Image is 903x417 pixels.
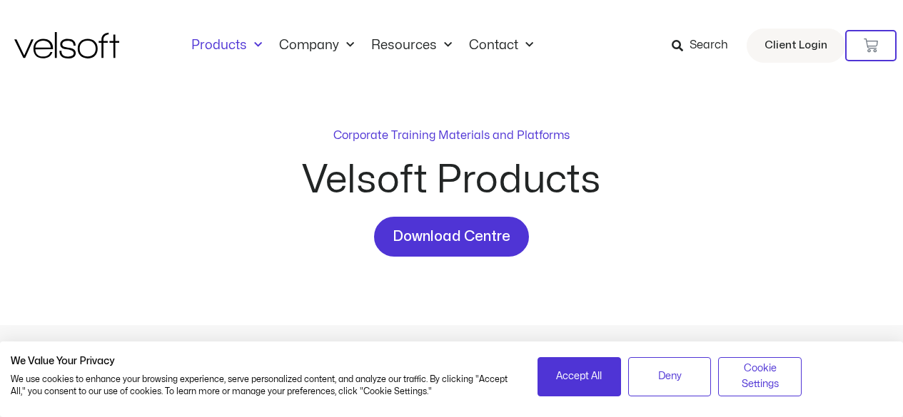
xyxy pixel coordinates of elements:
span: Client Login [765,36,827,55]
p: We use cookies to enhance your browsing experience, serve personalized content, and analyze our t... [11,374,516,398]
a: ContactMenu Toggle [460,38,542,53]
a: Download Centre [374,217,529,257]
span: Search [690,36,728,55]
iframe: chat widget [722,386,896,417]
iframe: chat widget [639,278,896,381]
h2: Velsoft Products [195,161,709,200]
a: ProductsMenu Toggle [183,38,271,53]
span: Download Centre [393,225,510,248]
a: ResourcesMenu Toggle [363,38,460,53]
a: Client Login [747,29,845,63]
h2: We Value Your Privacy [11,355,516,368]
span: Accept All [556,369,602,384]
nav: Menu [183,38,542,53]
a: CompanyMenu Toggle [271,38,363,53]
p: Corporate Training Materials and Platforms [333,127,570,144]
img: Velsoft Training Materials [14,32,119,58]
button: Deny all cookies [628,357,712,396]
button: Accept all cookies [538,357,621,396]
a: Search [672,34,738,58]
